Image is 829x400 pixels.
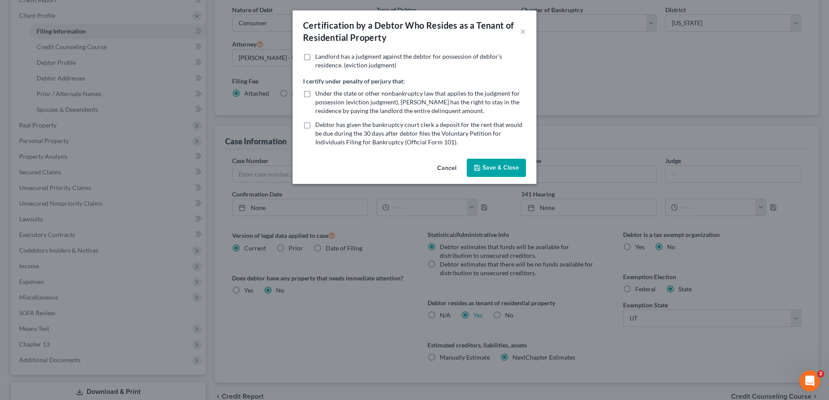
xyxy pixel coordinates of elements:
button: Save & Close [467,159,526,177]
iframe: Intercom live chat [799,370,820,391]
span: 2 [817,370,824,377]
label: I certify under penalty of perjury that: [303,77,405,86]
div: Certification by a Debtor Who Resides as a Tenant of Residential Property [303,19,520,43]
span: Under the state or other nonbankruptcy law that applies to the judgment for possession (eviction ... [315,90,520,114]
span: Landlord has a judgment against the debtor for possession of debtor’s residence. (eviction judgment) [315,53,502,69]
span: Debtor has given the bankruptcy court clerk a deposit for the rent that would be due during the 3... [315,121,522,146]
button: × [520,26,526,37]
button: Cancel [430,160,463,177]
